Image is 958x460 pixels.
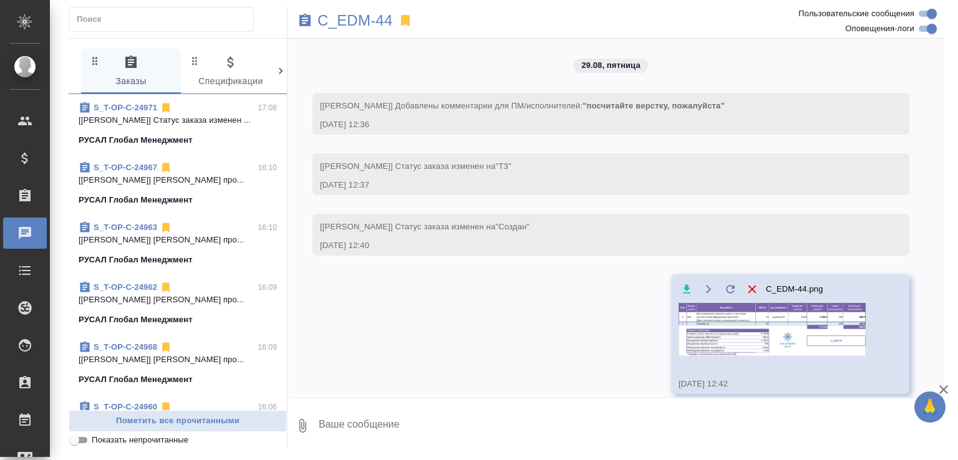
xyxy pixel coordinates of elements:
[160,341,172,353] svg: Отписаться
[914,391,946,423] button: 🙏
[320,222,530,231] span: [[PERSON_NAME]] Статус заказа изменен на
[320,118,866,131] div: [DATE] 12:36
[77,11,253,28] input: Поиск
[320,161,511,171] span: [[PERSON_NAME]] Статус заказа изменен на
[79,254,193,266] p: РУСАЛ Глобал Менеджмент
[495,161,511,171] span: "ТЗ"
[320,179,866,191] div: [DATE] 12:37
[79,194,193,206] p: РУСАЛ Глобал Менеджмент
[94,282,157,292] a: S_T-OP-C-24962
[700,281,716,297] button: Открыть на драйве
[75,414,280,428] span: Пометить все прочитанными
[679,378,866,390] div: [DATE] 12:42
[679,281,694,297] button: Скачать
[581,59,641,72] p: 29.08, пятница
[79,114,277,127] p: [[PERSON_NAME]] Статус заказа изменен ...
[320,101,725,110] span: [[PERSON_NAME]] Добавлены комментарии для ПМ/исполнителей:
[69,274,287,333] div: S_T-OP-C-2496216:09[[PERSON_NAME]] [PERSON_NAME] про...РУСАЛ Глобал Менеджмент
[94,163,157,172] a: S_T-OP-C-24967
[79,234,277,246] p: [[PERSON_NAME]] [PERSON_NAME] про...
[845,22,914,35] span: Оповещения-логи
[258,102,277,114] p: 17:08
[79,314,193,326] p: РУСАЛ Глобал Менеджмент
[766,283,823,295] span: C_EDM-44.png
[320,239,866,252] div: [DATE] 12:40
[92,434,188,446] span: Показать непрочитанные
[69,94,287,154] div: S_T-OP-C-2497117:08[[PERSON_NAME]] Статус заказа изменен ...РУСАЛ Глобал Менеджмент
[258,341,277,353] p: 16:09
[160,221,172,234] svg: Отписаться
[79,373,193,386] p: РУСАЛ Глобал Менеджмент
[94,103,157,112] a: S_T-OP-C-24971
[94,223,157,232] a: S_T-OP-C-24963
[69,214,287,274] div: S_T-OP-C-2496316:10[[PERSON_NAME]] [PERSON_NAME] про...РУСАЛ Глобал Менеджмент
[722,281,738,297] label: Обновить файл
[79,294,277,306] p: [[PERSON_NAME]] [PERSON_NAME] про...
[744,281,760,297] button: Удалить файл
[69,393,287,453] div: S_T-OP-C-2496016:06[[PERSON_NAME]] [PERSON_NAME] про...РУСАЛ Глобал Менеджмент
[69,410,287,432] button: Пометить все прочитанными
[79,174,277,186] p: [[PERSON_NAME]] [PERSON_NAME] про...
[160,401,172,413] svg: Отписаться
[94,342,157,352] a: S_T-OP-C-24968
[79,353,277,366] p: [[PERSON_NAME]] [PERSON_NAME] про...
[258,401,277,413] p: 16:06
[160,281,172,294] svg: Отписаться
[89,55,101,67] svg: Зажми и перетащи, чтобы поменять порядок вкладок
[188,55,273,89] span: Спецификации
[69,333,287,393] div: S_T-OP-C-2496816:09[[PERSON_NAME]] [PERSON_NAME] про...РУСАЛ Глобал Менеджмент
[79,134,193,146] p: РУСАЛ Глобал Менеджмент
[258,281,277,294] p: 16:09
[798,7,914,20] span: Пользовательские сообщения
[583,101,725,110] span: "посчитайте верстку, пожалуйста"
[495,222,530,231] span: "Создан"
[317,14,393,27] a: C_EDM-44
[258,221,277,234] p: 16:10
[94,402,157,411] a: S_T-OP-C-24960
[89,55,173,89] span: Заказы
[189,55,201,67] svg: Зажми и перетащи, чтобы поменять порядок вкладок
[679,303,866,356] img: C_EDM-44.png
[258,161,277,174] p: 16:10
[69,154,287,214] div: S_T-OP-C-2496716:10[[PERSON_NAME]] [PERSON_NAME] про...РУСАЛ Глобал Менеджмент
[919,394,941,420] span: 🙏
[160,102,172,114] svg: Отписаться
